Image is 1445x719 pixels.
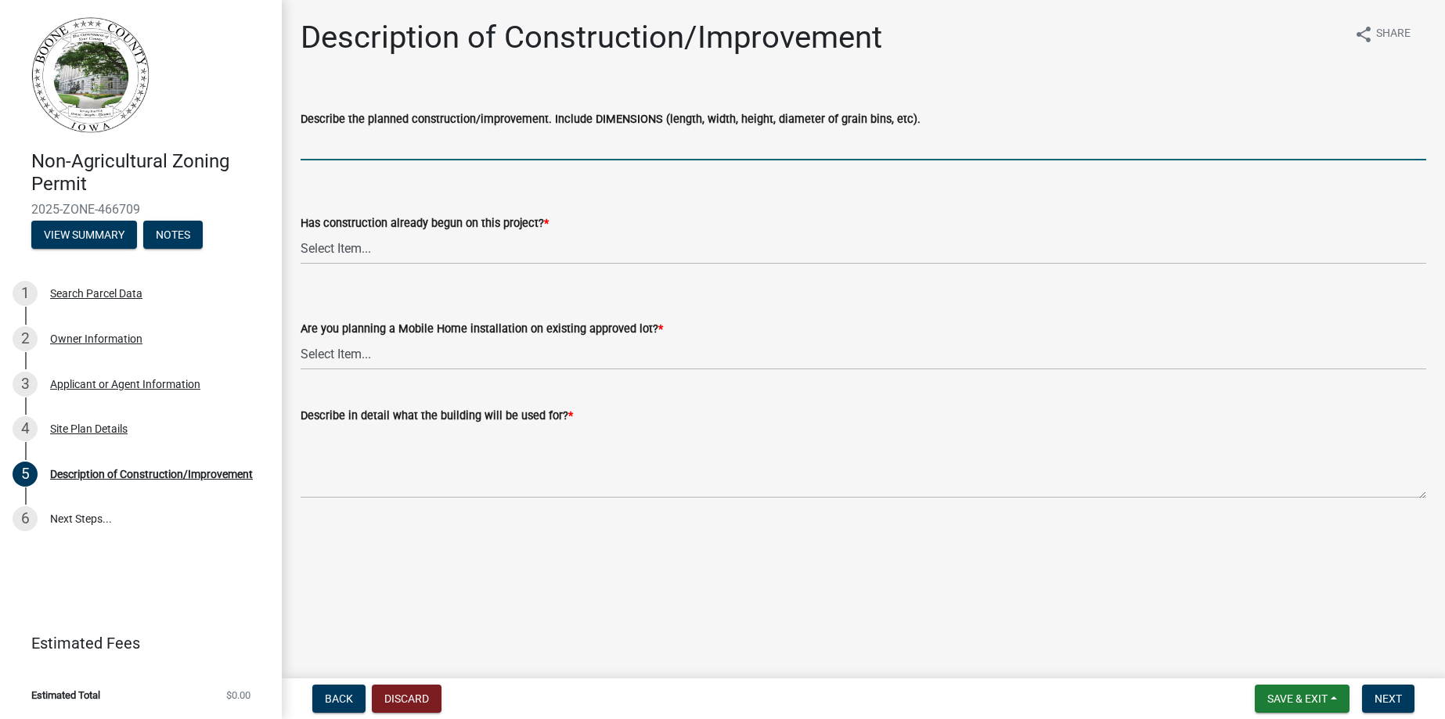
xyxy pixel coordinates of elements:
[301,324,663,335] label: Are you planning a Mobile Home installation on existing approved lot?
[50,423,128,434] div: Site Plan Details
[13,627,257,659] a: Estimated Fees
[31,221,137,249] button: View Summary
[226,690,250,700] span: $0.00
[301,411,573,422] label: Describe in detail what the building will be used for?
[312,685,366,713] button: Back
[31,16,150,134] img: Boone County, Iowa
[1267,692,1328,705] span: Save & Exit
[31,202,250,217] span: 2025-ZONE-466709
[325,692,353,705] span: Back
[31,690,100,700] span: Estimated Total
[13,326,38,351] div: 2
[143,221,203,249] button: Notes
[31,150,269,196] h4: Non-Agricultural Zoning Permit
[50,469,253,480] div: Description of Construction/Improvement
[301,218,549,229] label: Has construction already begun on this project?
[13,281,38,306] div: 1
[31,229,137,242] wm-modal-confirm: Summary
[50,333,142,344] div: Owner Information
[1342,19,1423,49] button: shareShare
[1354,25,1373,44] i: share
[1362,685,1414,713] button: Next
[301,114,921,125] label: Describe the planned construction/improvement. Include DIMENSIONS (length, width, height, diamete...
[1376,25,1411,44] span: Share
[143,229,203,242] wm-modal-confirm: Notes
[301,19,882,56] h1: Description of Construction/Improvement
[50,288,142,299] div: Search Parcel Data
[13,506,38,531] div: 6
[1255,685,1350,713] button: Save & Exit
[50,379,200,390] div: Applicant or Agent Information
[13,416,38,441] div: 4
[1375,692,1402,705] span: Next
[372,685,441,713] button: Discard
[13,462,38,487] div: 5
[13,372,38,397] div: 3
